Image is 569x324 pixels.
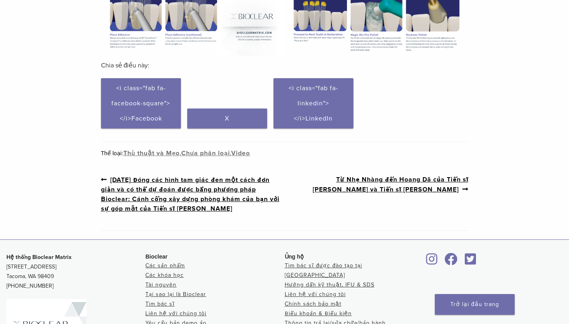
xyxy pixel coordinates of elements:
a: Tìm bác sĩ [145,300,174,307]
font: , [230,150,232,156]
a: Các khóa học [145,272,184,279]
a: <i class="fab fa-linkedin"></i>LinkedIn [274,78,353,128]
a: <i class="fab fa-facebook-square"></i>Facebook [101,78,181,128]
font: Bioclear [145,253,167,260]
font: Thể loại: [101,150,123,156]
a: Tại sao lại là Bioclear [145,291,206,298]
a: Hướng dẫn kỹ thuật, IFU & SDS [285,281,375,288]
font: Chia sẻ điều này: [101,61,150,69]
a: [DATE] Đóng các hình tam giác đen một cách đơn giản và có thể dự đoán được bằng phương pháp Biocl... [101,175,285,213]
a: Tìm bác sĩ được đào tạo tại [GEOGRAPHIC_DATA] [285,262,362,279]
a: Liên hệ với chúng tôi [285,291,346,298]
a: Liên hệ với chúng tôi [145,310,206,317]
a: Chưa phân loại [181,149,230,157]
font: <i class="fab fa-facebook-square"></i>Facebook [111,84,170,122]
a: Bioclear [424,258,440,266]
font: Ủng hộ [285,253,304,260]
a: Thủ thuật và Mẹo [123,149,180,157]
font: X [225,115,229,122]
font: [DATE] Đóng các hình tam giác đen một cách đơn giản và có thể dự đoán được bằng phương pháp Biocl... [101,176,280,213]
a: Chính sách bảo mật [285,300,341,307]
font: [PHONE_NUMBER] [6,283,54,289]
font: Hệ thống Bioclear Matrix [6,254,71,261]
a: Video [231,149,250,157]
nav: Bài viết điều hướng [101,158,468,230]
font: Từ Nhẹ Nhàng đến Hoang Dã của Tiến sĩ [PERSON_NAME] và Tiến sĩ [PERSON_NAME] [313,176,468,194]
font: [STREET_ADDRESS] [6,263,56,270]
a: Từ Nhẹ Nhàng đến Hoang Dã của Tiến sĩ [PERSON_NAME] và Tiến sĩ [PERSON_NAME] [285,175,468,194]
a: Bioclear [462,258,479,266]
a: Các sản phẩm [145,262,185,269]
a: Tài nguyên [145,281,176,288]
a: Trở lại đầu trang [435,294,515,315]
font: Trở lại đầu trang [450,301,499,308]
a: Bioclear [442,258,460,266]
font: <i class="fab fa-linkedin"></i>LinkedIn [289,84,338,122]
a: X [187,109,267,128]
font: Tacoma, WA 98409 [6,273,54,280]
a: Điều khoản & Điều kiện [285,310,352,317]
font: , [180,150,181,156]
